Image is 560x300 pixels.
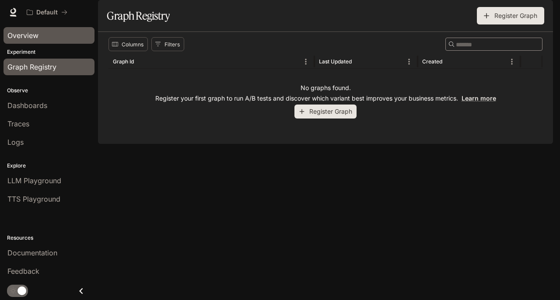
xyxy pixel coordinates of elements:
p: Default [36,9,58,16]
button: Menu [402,55,416,68]
button: Show filters [151,37,184,51]
button: Sort [443,55,456,68]
p: Register your first graph to run A/B tests and discover which variant best improves your business... [155,94,496,103]
button: Select columns [108,37,148,51]
p: No graphs found. [301,84,351,92]
a: Learn more [462,94,496,102]
button: Sort [353,55,366,68]
button: All workspaces [23,3,71,21]
div: Search [445,38,542,51]
div: Last Updated [319,58,352,65]
div: Created [422,58,442,65]
div: Graph Id [113,58,134,65]
button: Sort [135,55,148,68]
button: Register Graph [294,105,357,119]
button: Menu [299,55,312,68]
button: Menu [505,55,518,68]
h1: Graph Registry [107,7,170,24]
button: Register Graph [477,7,544,24]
